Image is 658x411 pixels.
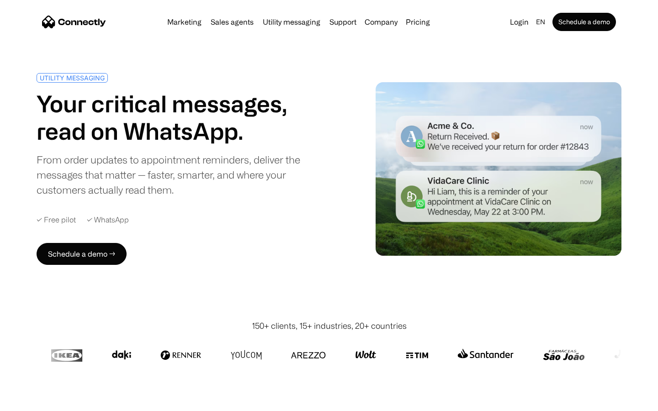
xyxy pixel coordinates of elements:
div: Company [365,16,398,28]
a: Schedule a demo [552,13,616,31]
a: Pricing [402,18,434,26]
a: Schedule a demo → [37,243,127,265]
a: Utility messaging [259,18,324,26]
a: Sales agents [207,18,257,26]
h1: Your critical messages, read on WhatsApp. [37,90,325,145]
ul: Language list [18,395,55,408]
a: Marketing [164,18,205,26]
a: Login [506,16,532,28]
a: Support [326,18,360,26]
div: UTILITY MESSAGING [40,74,105,81]
div: 150+ clients, 15+ industries, 20+ countries [252,320,407,332]
div: en [536,16,545,28]
div: ✓ WhatsApp [87,216,129,224]
div: From order updates to appointment reminders, deliver the messages that matter — faster, smarter, ... [37,152,325,197]
aside: Language selected: English [9,394,55,408]
div: ✓ Free pilot [37,216,76,224]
